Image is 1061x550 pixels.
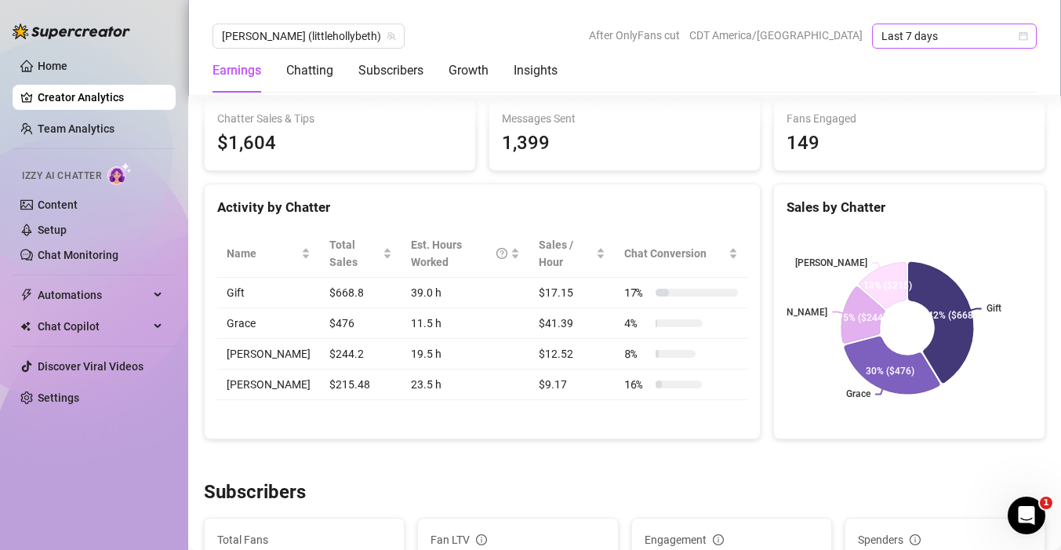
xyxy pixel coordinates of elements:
td: Gift [217,278,320,308]
span: 𝖍𝖔𝖑𝖑𝖞 (littlehollybeth) [222,24,395,48]
div: Sales by Chatter [787,197,1032,218]
a: Content [38,199,78,211]
span: Messages Sent [502,110,747,127]
span: Chatter Sales & Tips [217,110,463,127]
td: $476 [320,308,402,339]
td: 11.5 h [402,308,529,339]
span: 8 % [624,345,649,362]
td: $9.17 [529,370,615,400]
div: 1,399 [502,129,747,158]
div: Chatting [286,61,333,80]
td: $668.8 [320,278,402,308]
span: 1 [1040,497,1052,509]
span: thunderbolt [20,289,33,301]
td: $215.48 [320,370,402,400]
th: Total Sales [320,230,402,278]
a: Team Analytics [38,122,114,135]
div: 149 [787,129,1032,158]
div: Insights [514,61,558,80]
span: Automations [38,282,149,308]
text: Gift [987,304,1001,315]
iframe: Intercom live chat [1008,497,1045,534]
span: question-circle [496,236,507,271]
th: Name [217,230,320,278]
span: info-circle [713,534,724,545]
img: logo-BBDzfeDw.svg [13,24,130,39]
div: Est. Hours Worked [411,236,507,271]
td: Grace [217,308,320,339]
div: Engagement [645,531,819,548]
div: Growth [449,61,489,80]
div: Fan LTV [431,531,605,548]
span: Chat Copilot [38,314,149,339]
span: info-circle [910,534,921,545]
td: 19.5 h [402,339,529,370]
text: [PERSON_NAME] [795,257,867,268]
span: Total Fans [217,531,391,548]
span: Fans Engaged [787,110,1032,127]
th: Chat Conversion [615,230,747,278]
img: AI Chatter [107,162,132,185]
a: Setup [38,224,67,236]
td: 23.5 h [402,370,529,400]
div: Spenders [858,531,1032,548]
span: Sales / Hour [539,236,593,271]
th: Sales / Hour [529,230,615,278]
span: calendar [1019,31,1028,41]
span: 17 % [624,284,649,301]
a: Discover Viral Videos [38,360,144,373]
span: After OnlyFans cut [589,24,680,47]
span: $1,604 [217,129,463,158]
span: Izzy AI Chatter [22,169,101,184]
td: $17.15 [529,278,615,308]
td: $41.39 [529,308,615,339]
a: Home [38,60,67,72]
a: Chat Monitoring [38,249,118,261]
img: Chat Copilot [20,321,31,332]
div: Subscribers [358,61,423,80]
td: [PERSON_NAME] [217,339,320,370]
a: Settings [38,392,79,404]
span: CDT America/[GEOGRAPHIC_DATA] [689,24,863,47]
td: 39.0 h [402,278,529,308]
span: team [387,31,396,41]
a: Creator Analytics [38,85,163,110]
div: Earnings [213,61,261,80]
div: Activity by Chatter [217,197,747,218]
span: info-circle [476,534,487,545]
span: 16 % [624,376,649,393]
h3: Subscribers [204,480,306,505]
span: Name [227,245,298,262]
text: Grace [846,389,871,400]
span: Last 7 days [881,24,1027,48]
td: [PERSON_NAME] [217,370,320,400]
span: 4 % [624,315,649,332]
td: $244.2 [320,339,402,370]
text: [PERSON_NAME] [755,307,827,318]
span: Total Sales [329,236,380,271]
span: Chat Conversion [624,245,725,262]
td: $12.52 [529,339,615,370]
